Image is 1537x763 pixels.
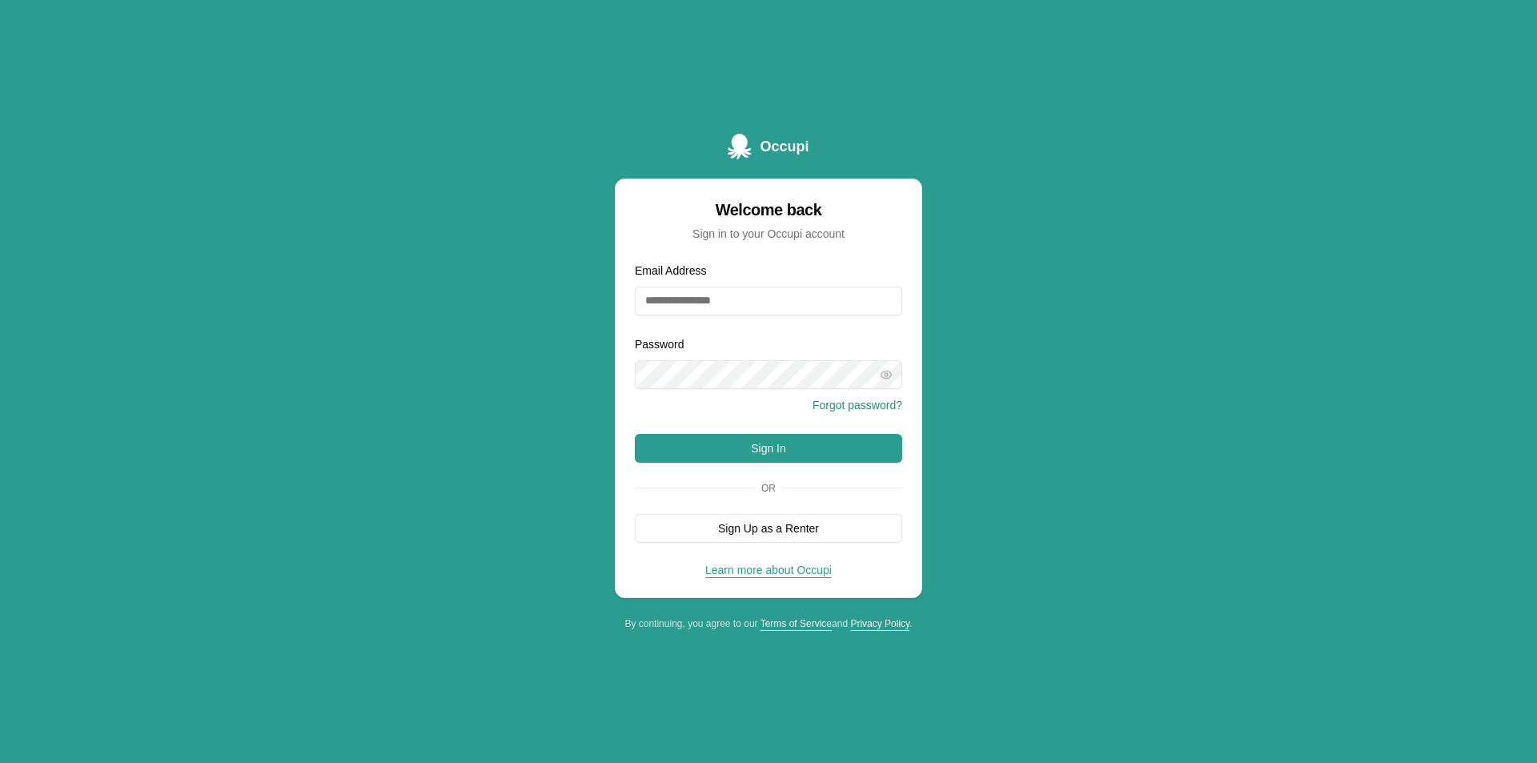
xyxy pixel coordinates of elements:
[635,514,902,543] button: Sign Up as a Renter
[705,564,832,576] a: Learn more about Occupi
[813,397,902,413] button: Forgot password?
[635,199,902,221] div: Welcome back
[760,135,809,158] span: Occupi
[615,617,922,630] div: By continuing, you agree to our and .
[850,618,909,629] a: Privacy Policy
[635,226,902,242] div: Sign in to your Occupi account
[728,134,809,159] a: Occupi
[635,264,706,277] label: Email Address
[760,618,832,629] a: Terms of Service
[635,338,684,351] label: Password
[635,434,902,463] button: Sign In
[755,482,782,495] span: Or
